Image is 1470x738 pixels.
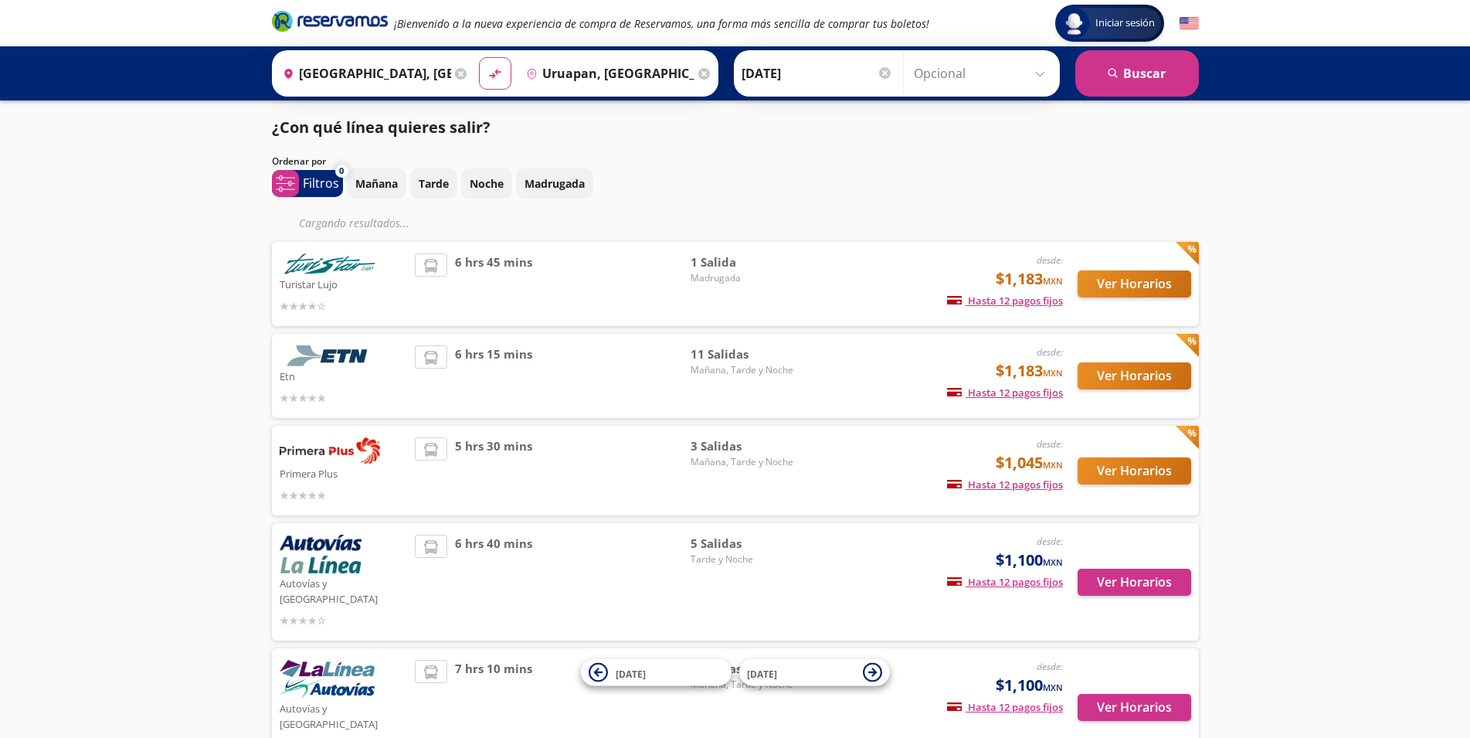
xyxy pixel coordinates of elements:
span: Hasta 12 pagos fijos [947,294,1063,308]
img: Primera Plus [280,437,380,464]
span: 6 hrs 15 mins [455,345,532,406]
span: 6 hrs 45 mins [455,253,532,315]
small: MXN [1043,556,1063,568]
img: Autovías y La Línea [280,660,375,699]
button: Madrugada [516,168,593,199]
em: Cargando resultados ... [299,216,409,230]
p: Turistar Lujo [280,274,408,293]
img: Autovías y La Línea [280,535,362,573]
img: Etn [280,345,380,366]
p: Ordenar por [272,155,326,168]
i: Brand Logo [272,9,388,32]
button: Ver Horarios [1078,694,1191,721]
button: Buscar [1075,50,1199,97]
em: desde: [1037,345,1063,359]
span: Mañana, Tarde y Noche [691,363,799,377]
button: Noche [461,168,512,199]
span: $1,183 [996,359,1063,383]
small: MXN [1043,459,1063,471]
button: [DATE] [739,659,890,686]
button: [DATE] [581,659,732,686]
em: desde: [1037,535,1063,548]
span: Mañana, Tarde y Noche [691,455,799,469]
a: Brand Logo [272,9,388,37]
p: Primera Plus [280,464,408,482]
small: MXN [1043,682,1063,693]
span: 1 Salida [691,253,799,271]
small: MXN [1043,367,1063,379]
button: Tarde [410,168,457,199]
span: Iniciar sesión [1089,15,1161,31]
p: ¿Con qué línea quieres salir? [272,116,491,139]
button: Ver Horarios [1078,457,1191,485]
span: Hasta 12 pagos fijos [947,478,1063,491]
p: Tarde [419,175,449,192]
em: ¡Bienvenido a la nueva experiencia de compra de Reservamos, una forma más sencilla de comprar tus... [394,16,929,31]
span: Hasta 12 pagos fijos [947,700,1063,714]
p: Etn [280,366,408,385]
p: Noche [470,175,504,192]
em: desde: [1037,660,1063,673]
span: [DATE] [747,667,777,680]
button: English [1180,14,1199,33]
span: Hasta 12 pagos fijos [947,575,1063,589]
small: MXN [1043,275,1063,287]
span: 6 hrs 40 mins [455,535,532,629]
span: Tarde y Noche [691,553,799,566]
button: Ver Horarios [1078,569,1191,596]
span: 11 Salidas [691,345,799,363]
span: Madrugada [691,271,799,285]
input: Buscar Destino [520,54,694,93]
button: Ver Horarios [1078,362,1191,389]
span: [DATE] [616,667,646,680]
span: 0 [339,165,344,178]
img: Turistar Lujo [280,253,380,274]
span: 5 hrs 30 mins [455,437,532,504]
em: desde: [1037,253,1063,267]
span: 5 Salidas [691,535,799,553]
span: $1,045 [996,451,1063,474]
input: Opcional [914,54,1052,93]
button: Ver Horarios [1078,270,1191,298]
button: Mañana [347,168,406,199]
em: desde: [1037,437,1063,451]
p: Mañana [355,175,398,192]
input: Buscar Origen [277,54,451,93]
span: $1,183 [996,267,1063,291]
span: Hasta 12 pagos fijos [947,386,1063,400]
p: Autovías y [GEOGRAPHIC_DATA] [280,699,408,732]
span: $1,100 [996,674,1063,697]
p: Filtros [303,174,339,192]
button: 0Filtros [272,170,343,197]
p: Autovías y [GEOGRAPHIC_DATA] [280,573,408,607]
input: Elegir Fecha [742,54,893,93]
span: 3 Salidas [691,437,799,455]
span: $1,100 [996,549,1063,572]
p: Madrugada [525,175,585,192]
